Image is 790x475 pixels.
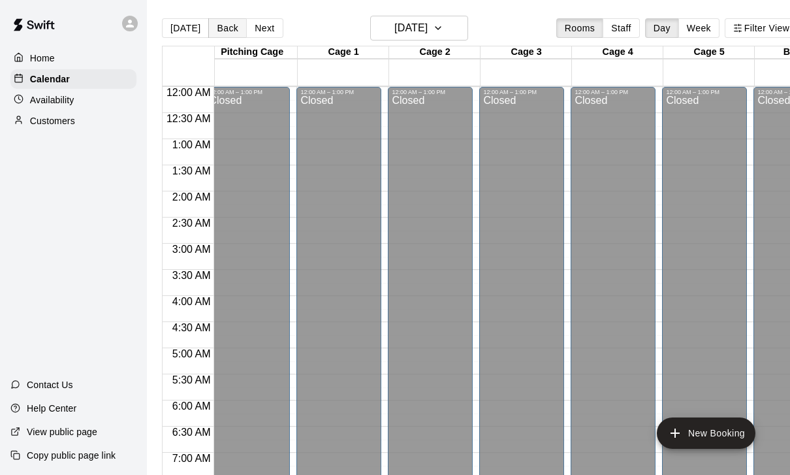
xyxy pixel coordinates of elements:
a: Home [10,48,136,68]
div: 12:00 AM – 1:00 PM [300,89,377,95]
span: 4:30 AM [169,322,214,333]
div: Cage 3 [481,46,572,59]
button: Back [208,18,247,38]
span: 6:30 AM [169,427,214,438]
span: 6:00 AM [169,401,214,412]
p: Availability [30,93,74,106]
p: Calendar [30,73,70,86]
p: View public page [27,425,97,438]
span: 2:30 AM [169,218,214,229]
span: 12:00 AM [163,87,214,98]
button: [DATE] [162,18,209,38]
div: 12:00 AM – 1:00 PM [483,89,560,95]
button: Staff [603,18,640,38]
span: 2:00 AM [169,191,214,203]
button: Week [678,18,719,38]
div: 12:00 AM – 1:00 PM [392,89,469,95]
p: Copy public page link [27,449,116,462]
p: Home [30,52,55,65]
span: 3:30 AM [169,270,214,281]
button: Next [246,18,283,38]
a: Availability [10,90,136,110]
h6: [DATE] [394,19,428,37]
span: 4:00 AM [169,296,214,307]
span: 1:30 AM [169,165,214,176]
button: [DATE] [370,16,468,41]
div: 12:00 AM – 1:00 PM [209,89,286,95]
p: Customers [30,114,75,127]
span: 12:30 AM [163,113,214,124]
div: Cage 2 [389,46,481,59]
div: Cage 5 [663,46,755,59]
div: 12:00 AM – 1:00 PM [575,89,652,95]
span: 5:00 AM [169,348,214,359]
p: Help Center [27,402,76,415]
button: Day [645,18,679,38]
span: 3:00 AM [169,244,214,255]
span: 7:00 AM [169,453,214,464]
a: Customers [10,111,136,131]
button: Rooms [556,18,603,38]
div: Cage 1 [298,46,389,59]
div: 12:00 AM – 1:00 PM [666,89,743,95]
button: add [657,418,755,449]
a: Calendar [10,69,136,89]
div: Cage 4 [572,46,663,59]
span: 5:30 AM [169,374,214,385]
p: Contact Us [27,378,73,391]
div: Pitching Cage [206,46,298,59]
span: 1:00 AM [169,139,214,150]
